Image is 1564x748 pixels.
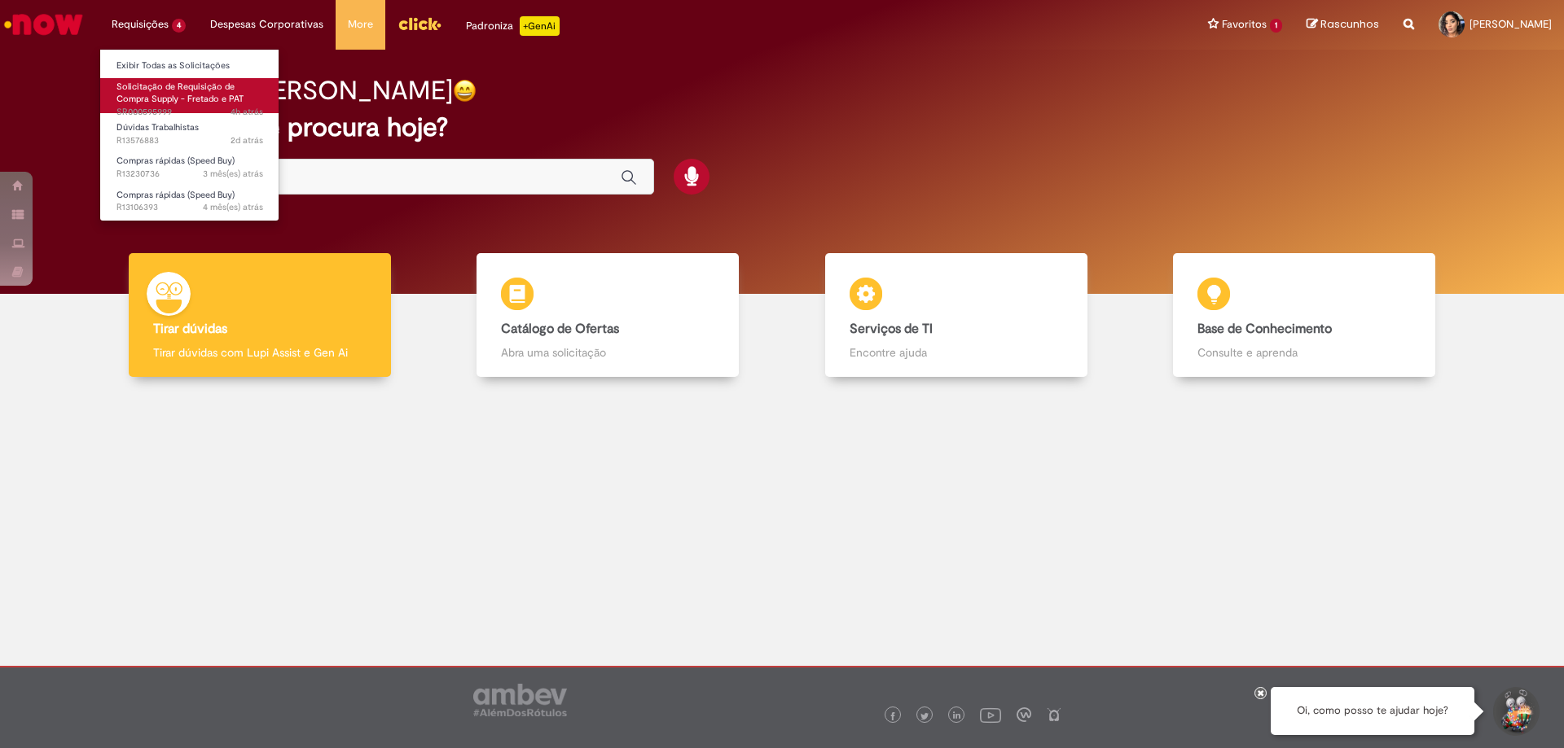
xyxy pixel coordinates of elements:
span: Requisições [112,16,169,33]
time: 28/05/2025 16:04:35 [203,201,263,213]
span: R13230736 [116,168,263,181]
p: Abra uma solicitação [501,344,714,361]
h2: O que você procura hoje? [141,113,1424,142]
img: logo_footer_facebook.png [889,712,897,720]
span: 2d atrás [231,134,263,147]
b: Serviços de TI [850,321,933,337]
p: Encontre ajuda [850,344,1063,361]
div: Oi, como posso te ajudar hoje? [1271,687,1474,735]
h2: Bom dia, [PERSON_NAME] [141,77,453,105]
ul: Requisições [99,49,279,221]
img: happy-face.png [453,79,477,103]
img: logo_footer_naosei.png [1047,707,1061,722]
span: SR000595999 [116,106,263,119]
img: ServiceNow [2,8,86,41]
b: Tirar dúvidas [153,321,227,337]
img: logo_footer_workplace.png [1017,707,1031,722]
span: Rascunhos [1320,16,1379,32]
div: Padroniza [466,16,560,36]
span: 4 [172,19,186,33]
b: Catálogo de Ofertas [501,321,619,337]
span: Favoritos [1222,16,1267,33]
a: Aberto SR000595999 : Solicitação de Requisição de Compra Supply - Fretado e PAT [100,78,279,113]
span: Despesas Corporativas [210,16,323,33]
span: Compras rápidas (Speed Buy) [116,189,235,201]
p: +GenAi [520,16,560,36]
span: 4 mês(es) atrás [203,201,263,213]
a: Serviços de TI Encontre ajuda [782,253,1131,378]
span: R13576883 [116,134,263,147]
a: Aberto R13230736 : Compras rápidas (Speed Buy) [100,152,279,182]
a: Exibir Todas as Solicitações [100,57,279,75]
img: click_logo_yellow_360x200.png [398,11,442,36]
span: Dúvidas Trabalhistas [116,121,199,133]
a: Tirar dúvidas Tirar dúvidas com Lupi Assist e Gen Ai [86,253,434,378]
time: 29/09/2025 13:34:40 [231,134,263,147]
p: Consulte e aprenda [1197,344,1411,361]
a: Aberto R13576883 : Dúvidas Trabalhistas [100,119,279,149]
span: 4h atrás [231,106,263,118]
span: More [348,16,373,33]
span: Compras rápidas (Speed Buy) [116,155,235,167]
span: 3 mês(es) atrás [203,168,263,180]
a: Rascunhos [1307,17,1379,33]
span: 1 [1270,19,1282,33]
time: 01/10/2025 08:02:56 [231,106,263,118]
button: Iniciar Conversa de Suporte [1491,687,1540,736]
a: Aberto R13106393 : Compras rápidas (Speed Buy) [100,186,279,217]
img: logo_footer_linkedin.png [953,711,961,721]
p: Tirar dúvidas com Lupi Assist e Gen Ai [153,344,367,361]
a: Catálogo de Ofertas Abra uma solicitação [434,253,783,378]
b: Base de Conhecimento [1197,321,1332,337]
img: logo_footer_twitter.png [920,712,929,720]
time: 01/07/2025 11:44:15 [203,168,263,180]
img: logo_footer_ambev_rotulo_gray.png [473,684,567,716]
a: Base de Conhecimento Consulte e aprenda [1131,253,1479,378]
span: Solicitação de Requisição de Compra Supply - Fretado e PAT [116,81,244,106]
img: logo_footer_youtube.png [980,704,1001,725]
span: R13106393 [116,201,263,214]
span: [PERSON_NAME] [1470,17,1552,31]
